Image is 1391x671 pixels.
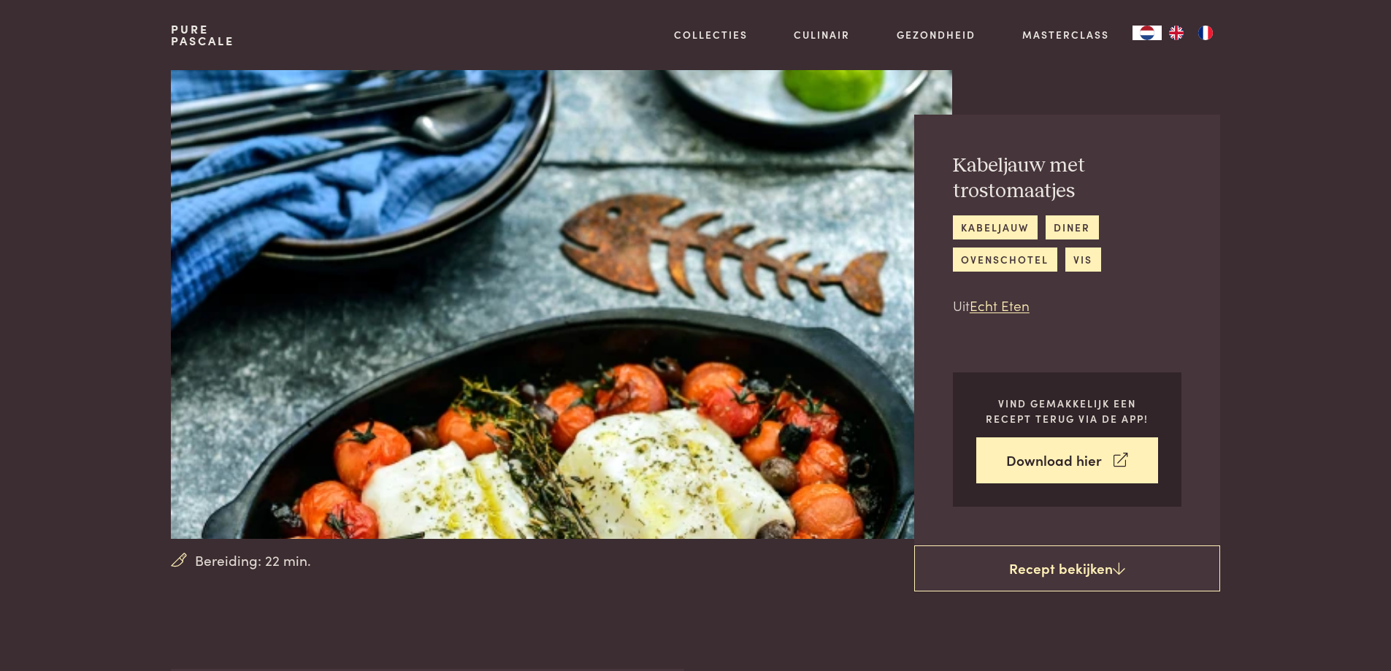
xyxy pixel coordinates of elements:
a: diner [1046,215,1099,239]
a: PurePascale [171,23,234,47]
a: ovenschotel [953,248,1057,272]
h2: Kabeljauw met trostomaatjes [953,153,1181,204]
a: Masterclass [1022,27,1109,42]
p: Vind gemakkelijk een recept terug via de app! [976,396,1158,426]
div: Language [1133,26,1162,40]
aside: Language selected: Nederlands [1133,26,1220,40]
a: Recept bekijken [914,545,1220,592]
a: NL [1133,26,1162,40]
a: Gezondheid [897,27,976,42]
img: Kabeljauw met trostomaatjes [171,70,951,539]
a: Download hier [976,437,1158,483]
ul: Language list [1162,26,1220,40]
a: Echt Eten [970,295,1030,315]
a: kabeljauw [953,215,1038,239]
a: Culinair [794,27,850,42]
a: vis [1065,248,1101,272]
a: FR [1191,26,1220,40]
span: Bereiding: 22 min. [195,550,311,571]
p: Uit [953,295,1181,316]
a: Collecties [674,27,748,42]
a: EN [1162,26,1191,40]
